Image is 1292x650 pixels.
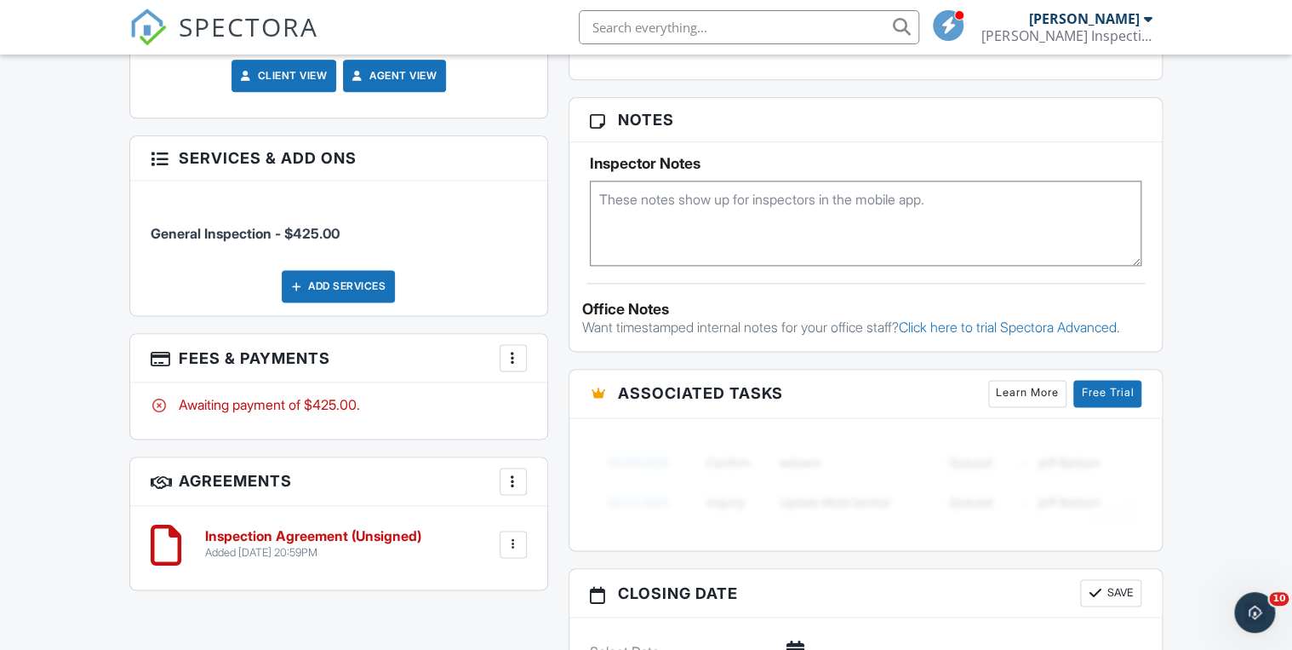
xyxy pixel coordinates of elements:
div: Add Services [282,270,395,302]
a: Agent View [349,67,437,84]
p: Want timestamped internal notes for your office staff? [582,318,1149,337]
span: Associated Tasks [618,382,783,405]
h6: Inspection Agreement (Unsigned) [205,529,421,544]
a: Learn More [988,380,1066,407]
span: SPECTORA [179,9,318,44]
img: blurred-tasks-251b60f19c3f713f9215ee2a18cbf2105fc2d72fcd585247cf5e9ec0c957c1dd.png [590,431,1141,533]
a: Client View [237,67,328,84]
div: Monsivais Inspections [981,27,1152,44]
span: Closing date [618,581,738,604]
div: Awaiting payment of $425.00. [151,395,527,414]
a: Inspection Agreement (Unsigned) Added [DATE] 20:59PM [205,529,421,559]
iframe: Intercom live chat [1234,592,1275,633]
a: Click here to trial Spectora Advanced. [899,319,1120,336]
h3: Services & Add ons [130,136,547,181]
h3: Agreements [130,457,547,506]
div: Office Notes [582,301,1149,318]
span: General Inspection - $425.00 [151,225,340,242]
h5: Inspector Notes [590,155,1141,172]
input: Search everything... [579,10,919,44]
div: [PERSON_NAME] [1028,10,1139,27]
h3: Notes [569,98,1162,142]
span: 10 [1269,592,1289,606]
button: Save [1080,579,1141,607]
div: Added [DATE] 20:59PM [205,545,421,559]
a: SPECTORA [129,23,318,59]
img: The Best Home Inspection Software - Spectora [129,9,167,46]
li: Service: General Inspection [151,193,527,256]
a: Free Trial [1073,380,1141,407]
h3: Fees & Payments [130,334,547,383]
